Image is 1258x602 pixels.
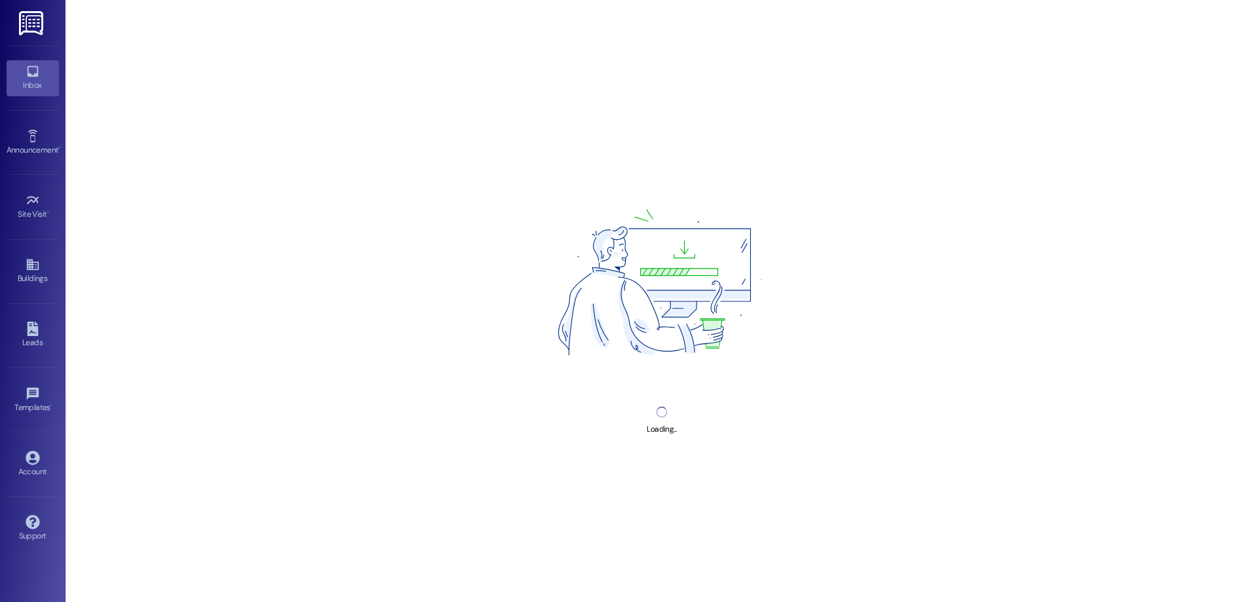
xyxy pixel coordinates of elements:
[7,318,59,353] a: Leads
[58,143,60,153] span: •
[7,383,59,418] a: Templates •
[647,423,676,436] div: Loading...
[7,189,59,225] a: Site Visit •
[7,511,59,546] a: Support
[50,401,52,410] span: •
[7,60,59,96] a: Inbox
[47,208,49,217] span: •
[7,447,59,482] a: Account
[7,254,59,289] a: Buildings
[19,11,46,35] img: ResiDesk Logo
